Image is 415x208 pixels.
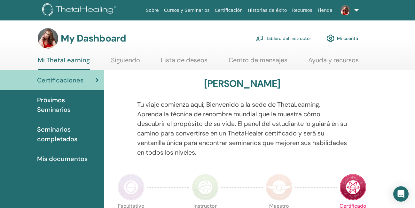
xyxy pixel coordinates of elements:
[229,56,287,69] a: Centro de mensajes
[37,125,99,144] span: Seminarios completados
[340,174,366,201] img: Certificate of Science
[37,95,99,114] span: Próximos Seminarios
[161,4,212,16] a: Cursos y Seminarios
[111,56,140,69] a: Siguiendo
[192,174,219,201] img: Instructor
[42,3,119,18] img: logo.png
[37,75,83,85] span: Certificaciones
[38,28,58,49] img: default.jpg
[327,33,334,44] img: cog.svg
[212,4,245,16] a: Certificación
[161,56,207,69] a: Lista de deseos
[308,56,359,69] a: Ayuda y recursos
[315,4,335,16] a: Tienda
[143,4,161,16] a: Sobre
[204,78,280,89] h3: [PERSON_NAME]
[37,154,88,164] span: Mis documentos
[289,4,315,16] a: Recursos
[38,56,90,70] a: Mi ThetaLearning
[340,5,350,15] img: default.jpg
[61,33,126,44] h3: My Dashboard
[118,174,145,201] img: Practitioner
[256,31,311,45] a: Tablero del instructor
[327,31,358,45] a: Mi cuenta
[256,35,263,41] img: chalkboard-teacher.svg
[266,174,293,201] img: Master
[245,4,289,16] a: Historias de éxito
[393,186,409,202] div: Open Intercom Messenger
[137,100,347,157] p: Tu viaje comienza aquí; Bienvenido a la sede de ThetaLearning. Aprenda la técnica de renombre mun...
